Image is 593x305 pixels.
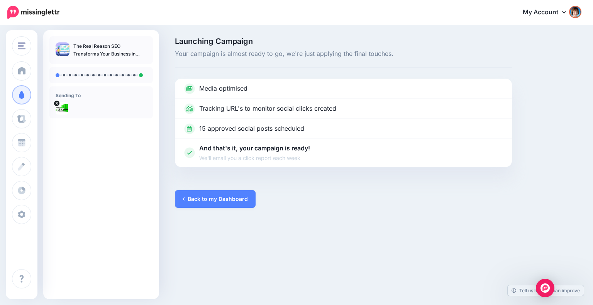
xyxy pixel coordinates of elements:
[56,102,68,115] img: XSPZE6w9-66473.jpg
[175,190,256,208] a: Back to my Dashboard
[7,6,59,19] img: Missinglettr
[199,84,247,94] p: Media optimised
[175,49,512,59] span: Your campaign is almost ready to go, we're just applying the final touches.
[508,285,584,296] a: Tell us how we can improve
[56,42,69,56] img: 281ed7b99f860d19ffa740b6de19db4e_thumb.jpg
[199,143,310,162] p: And that's it, your campaign is ready!
[199,153,310,162] span: We'll email you a click report each week
[56,93,147,98] h4: Sending To
[175,37,512,45] span: Launching Campaign
[536,279,554,297] div: Open Intercom Messenger
[73,42,147,58] p: The Real Reason SEO Transforms Your Business in [DATE] and Beyond
[18,42,25,49] img: menu.png
[199,124,304,134] p: 15 approved social posts scheduled
[199,104,336,114] p: Tracking URL's to monitor social clicks created
[515,3,581,22] a: My Account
